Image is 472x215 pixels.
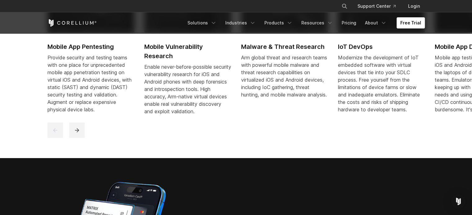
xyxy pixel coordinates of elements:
[339,1,350,12] button: Search
[69,123,85,138] button: next
[241,54,328,98] div: Arm global threat and research teams with powerful mobile malware and threat research capabilitie...
[298,17,337,28] a: Resources
[353,1,401,12] a: Support Center
[241,42,328,51] h2: Malware & Threat Research
[338,42,425,51] h2: IoT DevOps
[144,42,231,61] h2: Mobile Vulnerability Research
[47,54,134,113] div: Provide security and testing teams with one place for unprecedented mobile app penetration testin...
[451,194,466,209] div: Open Intercom Messenger
[47,19,97,27] a: Corellium Home
[334,1,425,12] div: Navigation Menu
[361,17,390,28] a: About
[261,17,296,28] a: Products
[47,123,63,138] button: previous
[222,17,259,28] a: Industries
[338,17,360,28] a: Pricing
[403,1,425,12] a: Login
[184,17,220,28] a: Solutions
[184,17,425,28] div: Navigation Menu
[397,17,425,28] a: Free Trial
[338,54,425,113] div: Modernize the development of IoT embedded software with virtual devices that tie into your SDLC p...
[47,42,134,51] h2: Mobile App Pentesting
[144,63,231,115] div: Enable never-before-possible security vulnerability research for iOS and Android phones with deep...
